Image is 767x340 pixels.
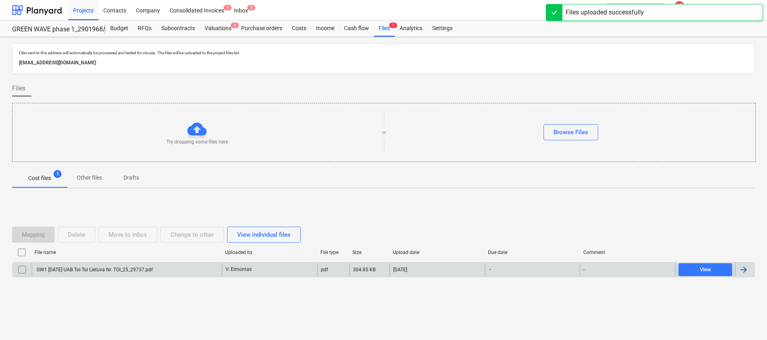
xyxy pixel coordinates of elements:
[679,263,732,276] button: View
[543,124,598,140] button: Browse Files
[374,20,395,37] div: Files
[12,84,25,93] span: Files
[554,127,588,137] div: Browse Files
[35,250,219,255] div: File name
[227,227,301,243] button: View individual files
[19,59,748,67] p: [EMAIL_ADDRESS][DOMAIN_NAME]
[321,267,328,272] div: pdf
[247,5,255,10] span: 3
[226,266,252,273] p: V. Eimontas
[393,250,482,255] div: Upload date
[35,267,153,272] div: GW1 [DATE] UAB Toi-Toi Lietuva Nr. TOI_25_29737.pdf
[339,20,374,37] a: Cash flow
[488,250,577,255] div: Due date
[200,20,236,37] div: Valuations
[12,103,756,162] div: Try dropping some files hereorBrowse Files
[583,250,672,255] div: Comment
[287,20,311,37] a: Costs
[583,267,584,272] div: -
[353,250,386,255] div: Size
[393,267,407,272] div: [DATE]
[427,20,457,37] a: Settings
[727,301,767,340] iframe: Chat Widget
[320,250,346,255] div: File type
[133,20,156,37] a: RFQs
[225,250,314,255] div: Uploaded by
[224,5,232,10] span: 1
[395,20,427,37] a: Analytics
[566,8,644,17] div: Files uploaded successfully
[236,20,287,37] a: Purchase orders
[374,20,395,37] a: Files1
[353,267,375,272] div: 304.85 KB
[700,265,711,274] div: View
[121,174,141,182] p: Drafts
[488,266,492,273] span: -
[231,23,239,28] span: 1
[382,129,386,136] p: or
[311,20,339,37] a: Income
[19,50,748,55] p: Files sent to this address will automatically be processed and tested for viruses. The files will...
[237,229,291,240] div: View individual files
[77,174,102,182] p: Other files
[389,23,397,28] span: 1
[12,25,96,34] div: GREEN WAVE phase 1_2901968/2901969/2901972
[105,20,133,37] a: Budget
[166,139,228,145] p: Try dropping some files here
[156,20,200,37] a: Subcontracts
[53,170,62,178] span: 1
[28,174,51,182] p: Cost files
[200,20,236,37] a: Valuations1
